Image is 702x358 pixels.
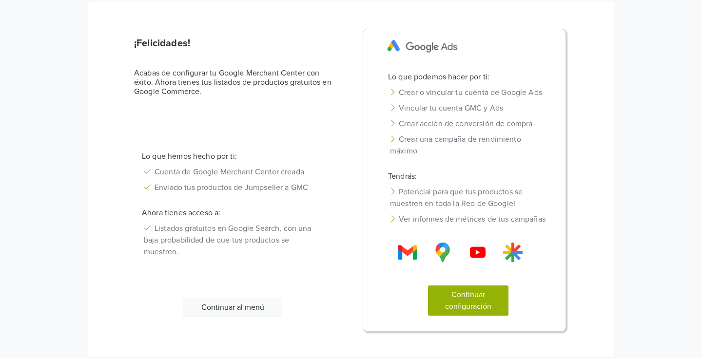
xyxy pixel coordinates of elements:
[134,38,332,49] h5: ¡Felicidades!
[134,221,332,260] li: Listados gratuitos en Google Search, con una baja probabilidad de que tus productos se muestren.
[380,116,556,132] li: Crear acción de conversión de compra
[380,132,556,159] li: Crear una campaña de rendimiento máximo
[380,85,556,100] li: Crear o vincular tu cuenta de Google Ads
[468,243,487,262] img: Gmail Logo
[380,100,556,116] li: Vincular tu cuenta GMC y Ads
[380,184,556,211] li: Potencial para que tus productos se muestren en toda la Red de Google!
[433,243,452,262] img: Gmail Logo
[380,170,556,182] p: Tendrás:
[428,285,509,316] button: Continuar configuración
[134,180,332,195] li: Enviado tus productos de Jumpseller a GMC
[398,243,417,262] img: Gmail Logo
[503,243,523,262] img: Gmail Logo
[134,207,332,219] p: Ahora tienes acceso a:
[380,33,465,59] img: Google Ads Logo
[134,151,332,162] p: Lo que hemos hecho por ti:
[380,211,556,227] li: Ver informes de métricas de tus campañas
[183,298,282,317] button: Continuar al menú
[380,71,556,83] p: Lo que podemos hacer por ti:
[134,164,332,180] li: Cuenta de Google Merchant Center creada
[134,69,332,97] h6: Acabas de configurar tu Google Merchant Center con éxito. Ahora tienes tus listados de productos ...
